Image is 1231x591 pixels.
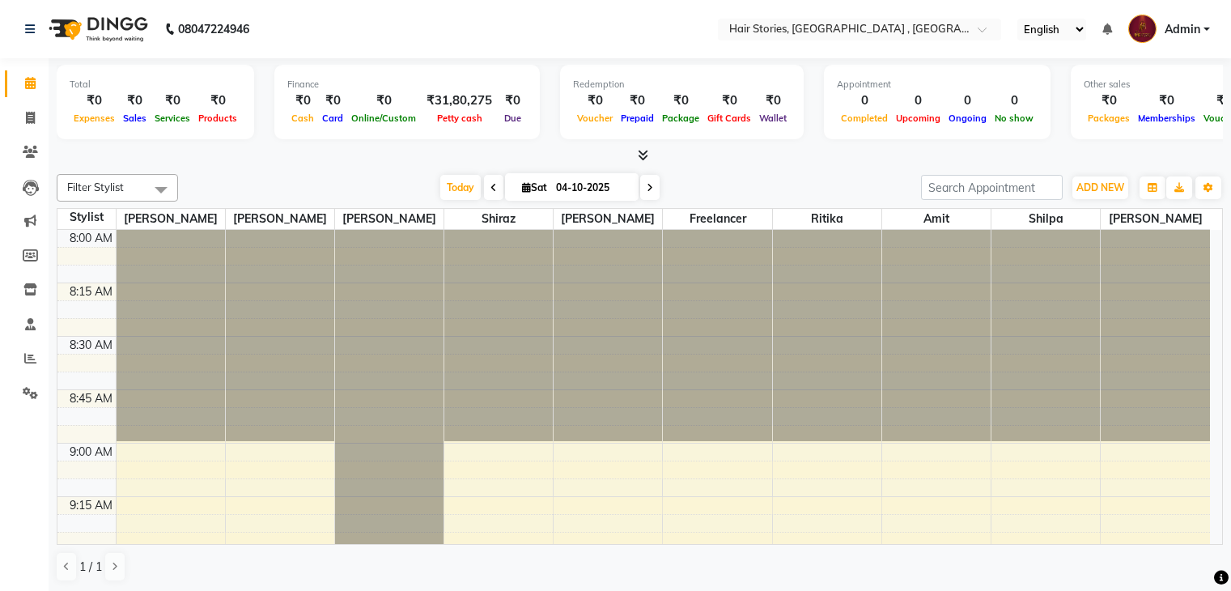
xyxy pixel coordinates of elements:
[287,78,527,91] div: Finance
[151,113,194,124] span: Services
[663,209,771,229] span: Freelancer
[347,113,420,124] span: Online/Custom
[79,559,102,576] span: 1 / 1
[1128,15,1157,43] img: Admin
[194,113,241,124] span: Products
[70,91,119,110] div: ₹0
[991,209,1100,229] span: Shilpa
[119,113,151,124] span: Sales
[617,91,658,110] div: ₹0
[658,91,703,110] div: ₹0
[440,175,481,200] span: Today
[837,78,1038,91] div: Appointment
[617,113,658,124] span: Prepaid
[1134,91,1199,110] div: ₹0
[554,209,662,229] span: [PERSON_NAME]
[1076,181,1124,193] span: ADD NEW
[551,176,632,200] input: 2025-10-04
[944,113,991,124] span: Ongoing
[1101,209,1210,229] span: [PERSON_NAME]
[70,78,241,91] div: Total
[67,181,124,193] span: Filter Stylist
[66,337,116,354] div: 8:30 AM
[573,91,617,110] div: ₹0
[1084,113,1134,124] span: Packages
[70,113,119,124] span: Expenses
[66,444,116,461] div: 9:00 AM
[882,209,991,229] span: Amit
[1165,21,1200,38] span: Admin
[318,91,347,110] div: ₹0
[773,209,881,229] span: Ritika
[347,91,420,110] div: ₹0
[500,113,525,124] span: Due
[892,113,944,124] span: Upcoming
[287,113,318,124] span: Cash
[658,113,703,124] span: Package
[755,113,791,124] span: Wallet
[921,175,1063,200] input: Search Appointment
[1084,91,1134,110] div: ₹0
[178,6,249,52] b: 08047224946
[703,91,755,110] div: ₹0
[66,497,116,514] div: 9:15 AM
[66,230,116,247] div: 8:00 AM
[117,209,225,229] span: [PERSON_NAME]
[1134,113,1199,124] span: Memberships
[335,209,444,229] span: [PERSON_NAME]
[499,91,527,110] div: ₹0
[991,113,1038,124] span: No show
[119,91,151,110] div: ₹0
[226,209,334,229] span: [PERSON_NAME]
[755,91,791,110] div: ₹0
[1072,176,1128,199] button: ADD NEW
[837,113,892,124] span: Completed
[287,91,318,110] div: ₹0
[194,91,241,110] div: ₹0
[573,113,617,124] span: Voucher
[444,209,553,229] span: Shiraz
[433,113,486,124] span: Petty cash
[41,6,152,52] img: logo
[518,181,551,193] span: Sat
[892,91,944,110] div: 0
[66,283,116,300] div: 8:15 AM
[151,91,194,110] div: ₹0
[420,91,499,110] div: ₹31,80,275
[837,91,892,110] div: 0
[703,113,755,124] span: Gift Cards
[944,91,991,110] div: 0
[318,113,347,124] span: Card
[991,91,1038,110] div: 0
[57,209,116,226] div: Stylist
[66,390,116,407] div: 8:45 AM
[573,78,791,91] div: Redemption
